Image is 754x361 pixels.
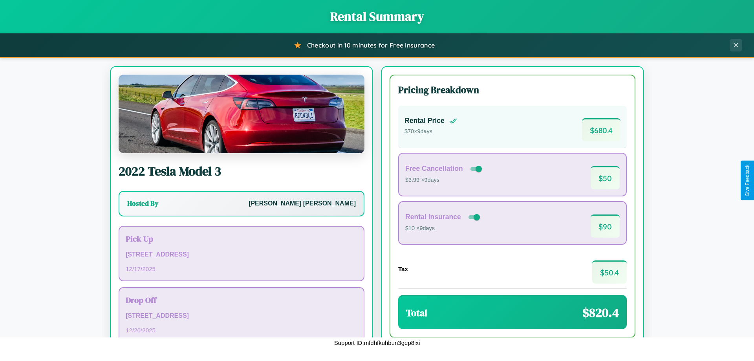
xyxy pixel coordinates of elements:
span: $ 50 [591,166,620,189]
div: Give Feedback [745,165,750,196]
span: $ 90 [591,214,620,238]
h3: Hosted By [127,199,158,208]
p: Support ID: mfdhfkuhbun3gep8ixi [334,337,420,348]
p: [STREET_ADDRESS] [126,249,357,260]
h4: Tax [398,266,408,272]
h2: 2022 Tesla Model 3 [119,163,364,180]
h4: Free Cancellation [405,165,463,173]
h4: Rental Price [404,117,445,125]
span: $ 820.4 [582,304,619,321]
p: 12 / 17 / 2025 [126,264,357,274]
span: Checkout in 10 minutes for Free Insurance [307,41,435,49]
h1: Rental Summary [8,8,746,25]
img: Tesla Model 3 [119,75,364,153]
h3: Pick Up [126,233,357,244]
p: $10 × 9 days [405,224,481,234]
p: [STREET_ADDRESS] [126,310,357,322]
span: $ 50.4 [592,260,627,284]
span: $ 680.4 [582,118,620,141]
p: 12 / 26 / 2025 [126,325,357,335]
h3: Drop Off [126,294,357,306]
h3: Pricing Breakdown [398,83,627,96]
h3: Total [406,306,427,319]
p: [PERSON_NAME] [PERSON_NAME] [249,198,356,209]
p: $3.99 × 9 days [405,175,483,185]
h4: Rental Insurance [405,213,461,221]
p: $ 70 × 9 days [404,126,457,137]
